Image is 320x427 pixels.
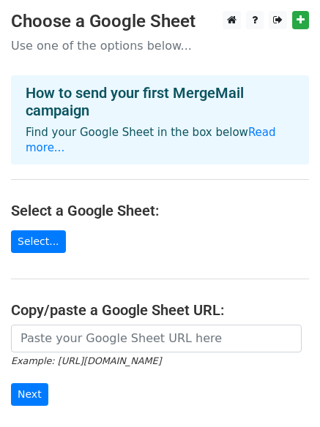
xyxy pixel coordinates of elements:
[11,11,309,32] h3: Choose a Google Sheet
[11,230,66,253] a: Select...
[26,126,276,154] a: Read more...
[26,84,294,119] h4: How to send your first MergeMail campaign
[11,383,48,406] input: Next
[26,125,294,156] p: Find your Google Sheet in the box below
[11,202,309,219] h4: Select a Google Sheet:
[11,355,161,366] small: Example: [URL][DOMAIN_NAME]
[11,325,302,352] input: Paste your Google Sheet URL here
[11,38,309,53] p: Use one of the options below...
[11,301,309,319] h4: Copy/paste a Google Sheet URL:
